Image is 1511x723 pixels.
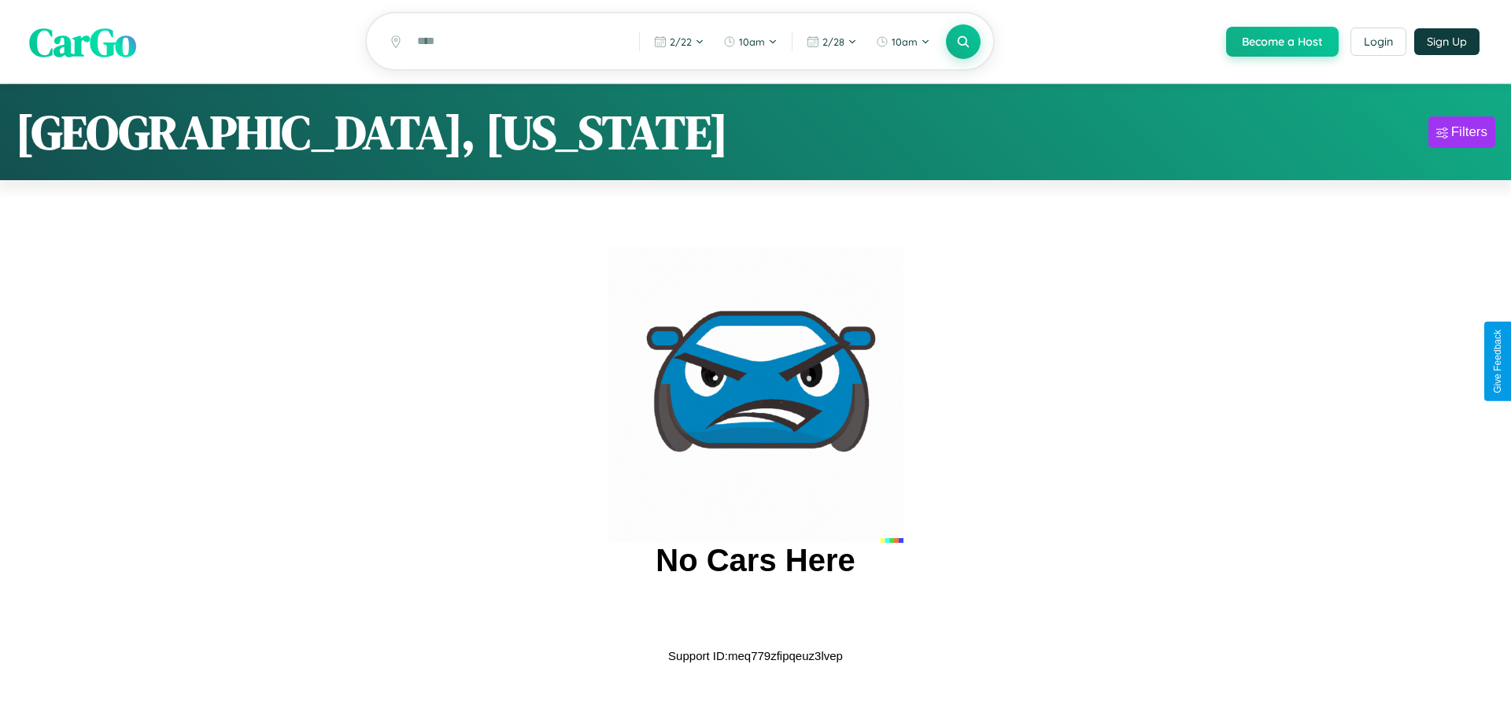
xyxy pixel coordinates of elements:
h2: No Cars Here [656,543,855,578]
button: Sign Up [1414,28,1480,55]
img: car [608,247,903,543]
button: 2/22 [646,29,712,54]
button: 2/28 [799,29,865,54]
button: Login [1350,28,1406,56]
button: Become a Host [1226,27,1339,57]
span: 10am [739,35,765,48]
button: Filters [1428,116,1495,148]
div: Filters [1451,124,1487,140]
div: Give Feedback [1492,330,1503,393]
span: CarGo [29,14,136,68]
span: 2 / 28 [822,35,844,48]
button: 10am [715,29,785,54]
p: Support ID: meq779zfipqeuz3lvep [668,645,843,666]
span: 2 / 22 [670,35,692,48]
span: 10am [892,35,918,48]
h1: [GEOGRAPHIC_DATA], [US_STATE] [16,100,728,164]
button: 10am [868,29,938,54]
